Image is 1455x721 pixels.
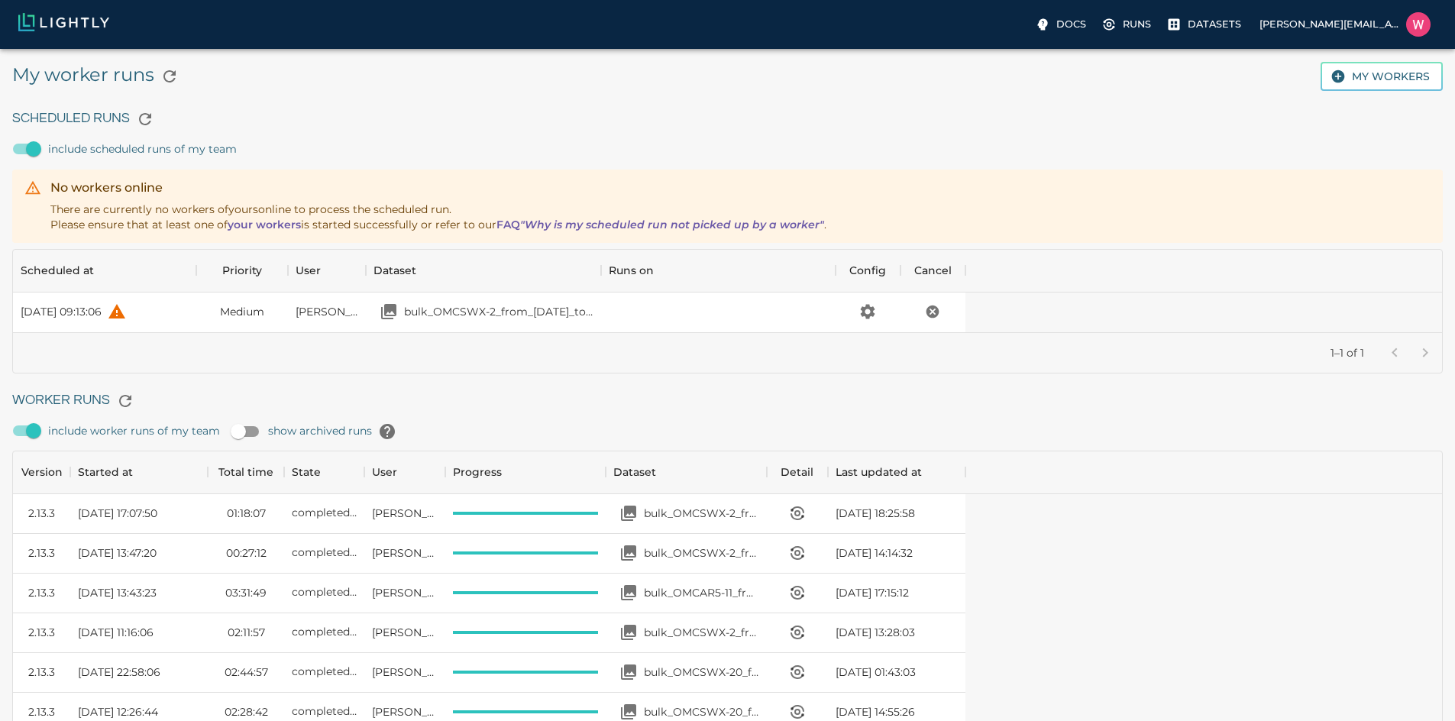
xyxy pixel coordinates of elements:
p: [PERSON_NAME][EMAIL_ADDRESS][PERSON_NAME] [1259,17,1400,31]
div: User [372,451,397,493]
span: William Maio (Bonsairobotics) [372,585,437,600]
span: William Maio (Bonsairobotics) [372,625,437,640]
span: [DATE] 01:43:03 [836,664,916,680]
div: Progress [453,451,502,493]
button: Open your dataset bulk_OMCSWX-2_from_2025-09-29_to_2025-09-30_2025-10-04_00-00-34 [613,498,644,529]
span: William Maio (Bonsairobotics) [372,704,437,719]
span: [DATE] 22:58:06 [78,664,160,680]
div: Cancel [914,249,952,292]
div: Runs on [609,249,654,292]
p: bulk_OMCSWX-2_from_[DATE]_to_2025-09-30_2025-10-04_00-00-34 [644,506,759,521]
div: State [284,451,364,493]
a: FAQ"Why is my scheduled run not picked up by a worker" [496,218,824,231]
span: [DATE] 11:16:06 [78,625,154,640]
span: William Maio (Bonsairobotics) [296,304,358,319]
p: bulk_OMCSWX-20_from_[DATE]_to_2025-09-10_2025-09-15_05-41-59 [644,664,759,680]
div: 2.13.3 [28,664,55,680]
p: bulk_OMCAR5-11_from_[DATE]_to_2025-09-24_2025-09-28_20-04-40 [644,585,759,600]
label: Datasets [1163,12,1247,37]
div: State [292,451,321,493]
span: completed [292,704,357,718]
div: User [296,249,321,292]
div: Total time [208,451,284,493]
div: 2.13.3 [28,545,55,561]
span: completed [292,585,357,599]
i: "Why is my scheduled run not picked up by a worker" [520,218,824,231]
div: 2.13.3 [28,585,55,600]
a: Open your dataset bulk_OMCSWX-2_from_2025-09-23_to_2025-09-24_2025-09-28_18-04-58bulk_OMCSWX-2_fr... [613,617,759,648]
label: [PERSON_NAME][EMAIL_ADDRESS][PERSON_NAME]William Maio [1253,8,1437,41]
div: 2.13.3 [28,704,55,719]
span: [DATE] 17:07:50 [78,506,157,521]
h6: Scheduled Runs [12,104,1443,134]
time: 01:18:07 [227,506,266,521]
button: Cancel the scheduled run [919,298,946,325]
time: 00:27:12 [226,545,267,561]
button: View worker run detail [782,577,813,608]
button: Open your dataset bulk_OMCAR5-11_from_2025-09-22_to_2025-09-24_2025-09-28_20-04-40 [613,577,644,608]
img: Lightly [18,13,109,31]
div: Scheduled at [21,249,94,292]
div: Detail [781,451,813,493]
span: Medium [220,304,264,319]
time: 03:31:49 [225,585,267,600]
span: [DATE] 17:15:12 [836,585,909,600]
div: Priority [196,249,288,292]
span: include worker runs of my team [48,423,220,438]
p: Datasets [1188,17,1241,31]
label: Docs [1032,12,1092,37]
p: 1–1 of 1 [1331,345,1364,360]
span: William Maio (Bonsairobotics) [372,506,437,521]
span: include scheduled runs of my team [48,141,237,157]
span: William Maio (Bonsairobotics) [372,664,437,680]
img: William Maio [1406,12,1431,37]
div: Detail [767,451,828,493]
span: [DATE] 13:43:23 [78,585,157,600]
div: Config [849,249,886,292]
div: User [288,249,366,292]
button: View worker run detail [782,538,813,568]
div: Version [13,451,70,493]
button: Open your dataset bulk_OMCSWX-2_from_2025-10-06_to_2025-10-07_2025-10-11_16-07-53 [373,296,404,327]
div: Started at [78,451,133,493]
h6: Worker Runs [12,386,1443,416]
div: Dataset [373,249,416,292]
p: bulk_OMCSWX-20_from_[DATE]_to_2025-09-10_2025-09-11_19-11-39 [644,704,759,719]
button: My workers [1321,62,1443,92]
p: Docs [1056,17,1086,31]
a: Open your dataset bulk_OMCSWX-2_from_2025-10-06_to_2025-10-07_2025-10-11_16-07-53bulk_OMCSWX-2_fr... [373,296,593,327]
div: [DATE] 09:13:06 [21,304,102,319]
span: completed [292,664,357,678]
p: Runs [1123,17,1151,31]
div: Dataset [606,451,767,493]
div: Dataset [613,451,656,493]
div: Cancel [900,249,965,292]
button: Open your dataset bulk_OMCSWX-2_from_2025-09-23_to_2025-09-24_2025-09-28_18-04-58 [613,617,644,648]
div: User [364,451,445,493]
button: help [102,296,132,327]
div: 2.13.3 [28,625,55,640]
div: Last updated at [836,451,922,493]
button: View worker run detail [782,498,813,529]
div: Dataset [366,249,600,292]
a: Open your dataset bulk_OMCSWX-2_from_2025-09-23_to_2025-09-24_2025-10-03_20-44-40bulk_OMCSWX-2_fr... [613,538,759,568]
p: bulk_OMCSWX-2_from_[DATE]_to_2025-09-24_2025-10-03_20-44-40 [644,545,759,561]
span: There are currently no workers of yours online to process the scheduled run. Please ensure that a... [50,202,826,231]
a: your workers [228,218,301,231]
label: Runs [1098,12,1157,37]
div: Last updated at [828,451,965,493]
span: completed [292,506,357,519]
span: [DATE] 14:55:26 [836,704,915,719]
div: No workers online [50,179,826,197]
time: 02:44:57 [225,664,268,680]
span: show archived runs [268,416,403,447]
time: 02:28:42 [225,704,268,719]
button: Open your dataset bulk_OMCSWX-2_from_2025-09-23_to_2025-09-24_2025-10-03_20-44-40 [613,538,644,568]
span: completed [292,545,357,559]
button: View worker run detail [782,657,813,687]
div: Progress [445,451,606,493]
span: [DATE] 14:14:32 [836,545,913,561]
